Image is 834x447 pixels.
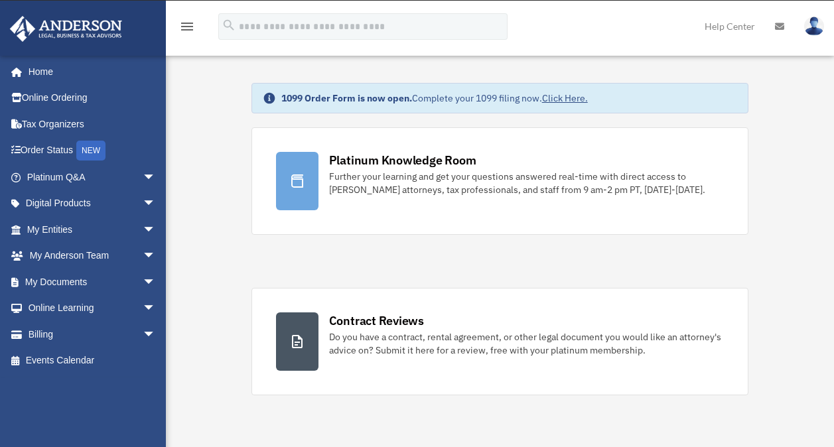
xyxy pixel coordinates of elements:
[9,58,169,85] a: Home
[9,216,176,243] a: My Entitiesarrow_drop_down
[6,16,126,42] img: Anderson Advisors Platinum Portal
[76,141,105,160] div: NEW
[251,127,749,235] a: Platinum Knowledge Room Further your learning and get your questions answered real-time with dire...
[329,330,725,357] div: Do you have a contract, rental agreement, or other legal document you would like an attorney's ad...
[143,216,169,243] span: arrow_drop_down
[179,23,195,34] a: menu
[281,92,412,104] strong: 1099 Order Form is now open.
[143,164,169,191] span: arrow_drop_down
[329,152,476,168] div: Platinum Knowledge Room
[281,92,588,105] div: Complete your 1099 filing now.
[9,190,176,217] a: Digital Productsarrow_drop_down
[143,295,169,322] span: arrow_drop_down
[9,348,176,374] a: Events Calendar
[9,111,176,137] a: Tax Organizers
[329,312,424,329] div: Contract Reviews
[179,19,195,34] i: menu
[143,321,169,348] span: arrow_drop_down
[9,295,176,322] a: Online Learningarrow_drop_down
[222,18,236,32] i: search
[143,190,169,218] span: arrow_drop_down
[9,164,176,190] a: Platinum Q&Aarrow_drop_down
[9,321,176,348] a: Billingarrow_drop_down
[9,137,176,164] a: Order StatusNEW
[9,85,176,111] a: Online Ordering
[9,269,176,295] a: My Documentsarrow_drop_down
[542,92,588,104] a: Click Here.
[143,269,169,296] span: arrow_drop_down
[329,170,725,196] div: Further your learning and get your questions answered real-time with direct access to [PERSON_NAM...
[251,288,749,395] a: Contract Reviews Do you have a contract, rental agreement, or other legal document you would like...
[143,243,169,270] span: arrow_drop_down
[804,17,824,36] img: User Pic
[9,243,176,269] a: My Anderson Teamarrow_drop_down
